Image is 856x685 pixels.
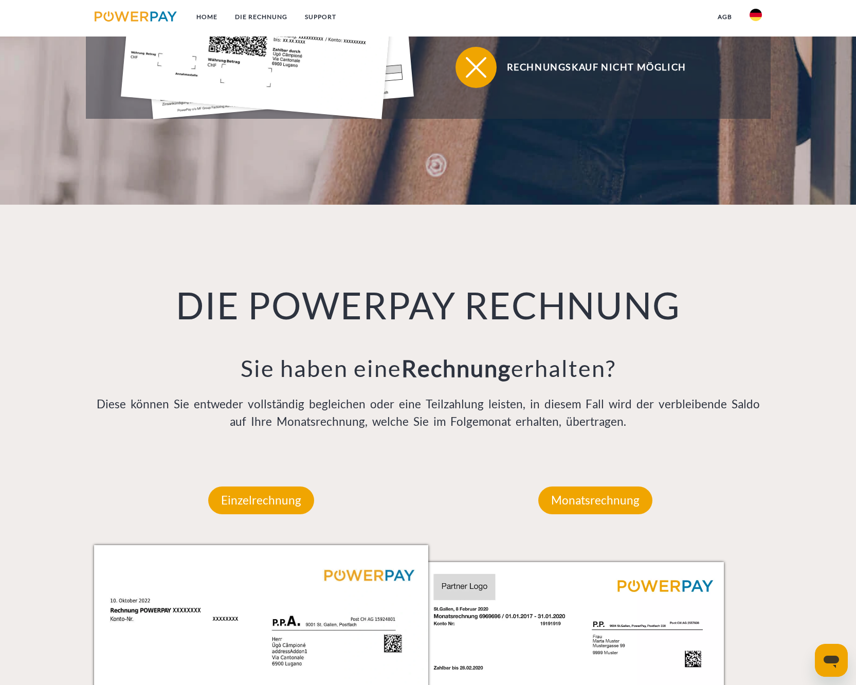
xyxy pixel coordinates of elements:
[456,47,723,88] button: Rechnungskauf nicht möglich
[402,354,511,382] b: Rechnung
[188,8,226,26] a: Home
[538,486,652,514] p: Monatsrechnung
[815,644,848,677] iframe: Schaltfläche zum Öffnen des Messaging-Fensters
[750,9,762,21] img: de
[94,282,762,328] h1: DIE POWERPAY RECHNUNG
[709,8,741,26] a: agb
[95,11,177,22] img: logo-powerpay.svg
[94,354,762,383] h3: Sie haben eine erhalten?
[208,486,314,514] p: Einzelrechnung
[463,55,489,80] img: qb_close.svg
[94,395,762,430] p: Diese können Sie entweder vollständig begleichen oder eine Teilzahlung leisten, in diesem Fall wi...
[226,8,296,26] a: DIE RECHNUNG
[470,47,722,88] span: Rechnungskauf nicht möglich
[296,8,345,26] a: SUPPORT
